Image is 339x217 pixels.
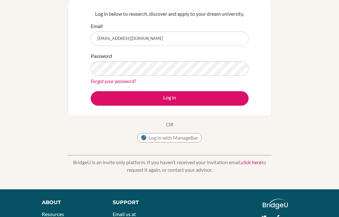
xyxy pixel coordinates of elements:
[263,199,288,209] img: logo_white@2x-f4f0deed5e89b7ecb1c2cc34c3e3d731f90f0f143d5ea2071677605dd97b5244.png
[91,91,249,106] button: Log in
[91,52,112,60] label: Password
[42,211,64,217] a: Resources
[91,10,249,18] p: Log in below to research, discover and apply to your dream university.
[166,121,173,128] p: OR
[241,159,261,165] a: click here
[91,22,103,30] label: Email
[67,159,272,174] p: BridgeU is an invite only platform. If you haven’t received your invitation email, to request it ...
[113,199,164,206] div: Support
[91,78,136,84] a: Forgot your password?
[137,133,202,142] button: Log in with ManageBac
[42,199,99,206] div: About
